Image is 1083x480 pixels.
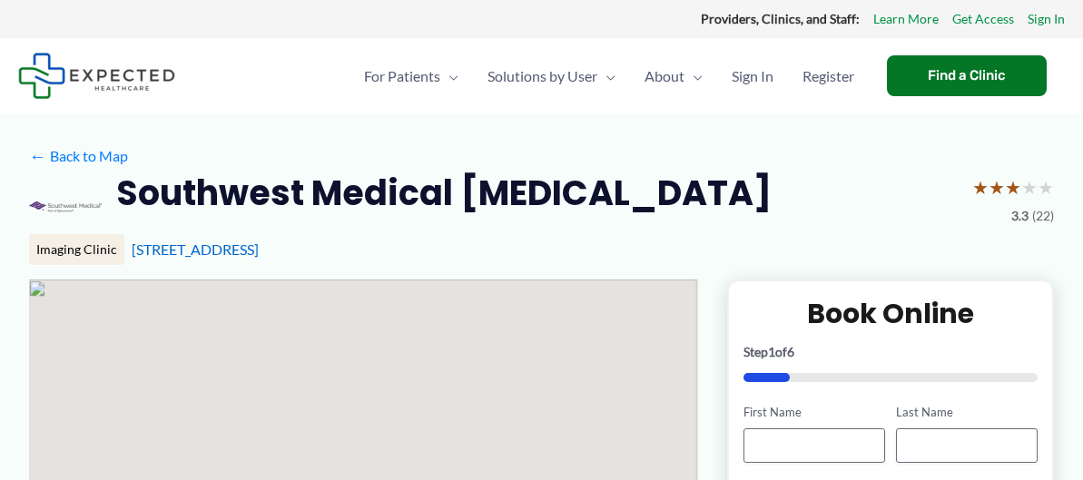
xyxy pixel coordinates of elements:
nav: Primary Site Navigation [350,44,869,108]
label: Last Name [896,404,1038,421]
a: Get Access [952,7,1014,31]
label: First Name [743,404,885,421]
img: Expected Healthcare Logo - side, dark font, small [18,53,175,99]
span: Register [802,44,854,108]
div: Imaging Clinic [29,234,124,265]
span: 3.3 [1011,204,1029,228]
span: ★ [1038,171,1054,204]
span: Sign In [732,44,773,108]
a: [STREET_ADDRESS] [132,240,259,258]
strong: Providers, Clinics, and Staff: [701,11,860,26]
a: Sign In [1028,7,1065,31]
span: Menu Toggle [440,44,458,108]
a: Register [788,44,869,108]
span: 1 [768,344,775,359]
span: Menu Toggle [684,44,703,108]
a: Sign In [717,44,788,108]
span: About [645,44,684,108]
span: (22) [1032,204,1054,228]
a: ←Back to Map [29,142,128,170]
h2: Southwest Medical [MEDICAL_DATA] [116,171,772,215]
span: ★ [972,171,989,204]
p: Step of [743,346,1038,358]
span: For Patients [364,44,440,108]
a: Find a Clinic [887,55,1047,96]
span: ★ [989,171,1005,204]
span: Solutions by User [487,44,597,108]
a: Learn More [873,7,939,31]
span: ★ [1005,171,1021,204]
a: For PatientsMenu Toggle [350,44,473,108]
span: Menu Toggle [597,44,615,108]
span: 6 [787,344,794,359]
a: Solutions by UserMenu Toggle [473,44,630,108]
span: ★ [1021,171,1038,204]
span: ← [29,147,46,164]
h2: Book Online [743,296,1038,331]
a: AboutMenu Toggle [630,44,717,108]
